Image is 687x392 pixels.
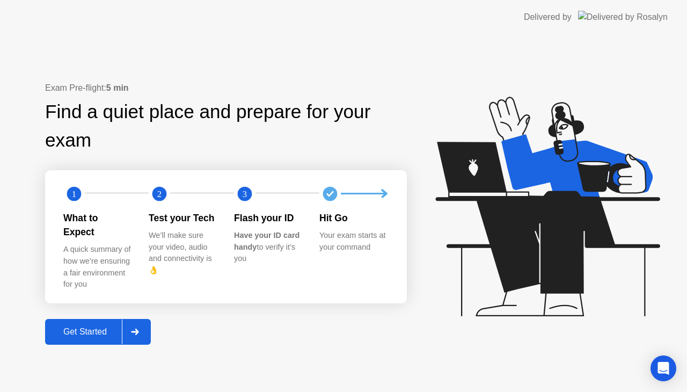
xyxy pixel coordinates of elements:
text: 3 [243,188,247,199]
div: Open Intercom Messenger [651,355,676,381]
div: Test your Tech [149,211,217,225]
div: Exam Pre-flight: [45,82,407,95]
div: We’ll make sure your video, audio and connectivity is 👌 [149,230,217,276]
button: Get Started [45,319,151,345]
div: Delivered by [524,11,572,24]
div: Get Started [48,327,122,337]
div: A quick summary of how we’re ensuring a fair environment for you [63,244,131,290]
img: Delivered by Rosalyn [578,11,668,23]
div: Find a quiet place and prepare for your exam [45,98,407,155]
div: Flash your ID [234,211,302,225]
text: 1 [72,188,76,199]
div: Hit Go [319,211,388,225]
text: 2 [157,188,162,199]
b: Have your ID card handy [234,231,299,251]
div: What to Expect [63,211,131,239]
div: to verify it’s you [234,230,302,265]
div: Your exam starts at your command [319,230,388,253]
b: 5 min [106,83,129,92]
